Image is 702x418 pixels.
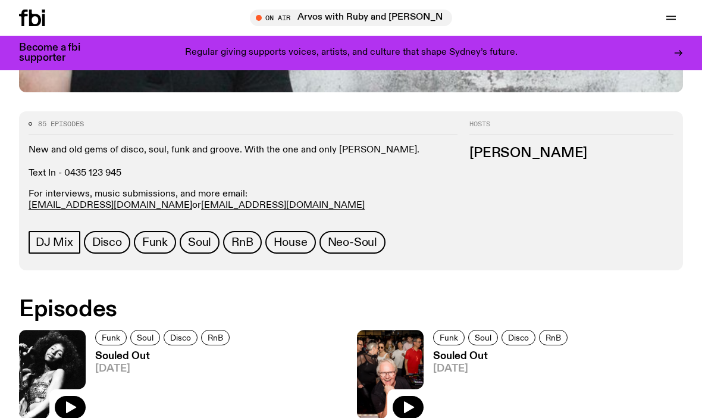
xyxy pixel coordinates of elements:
span: Funk [102,333,120,342]
a: [EMAIL_ADDRESS][DOMAIN_NAME] [201,201,365,210]
span: RnB [231,236,253,249]
span: Disco [508,333,529,342]
a: Soul [468,330,498,345]
span: [DATE] [433,364,571,374]
a: DJ Mix [29,231,80,254]
h3: Souled Out [433,351,571,361]
h3: Souled Out [95,351,233,361]
a: Disco [84,231,130,254]
h3: Become a fbi supporter [19,43,95,63]
a: Funk [134,231,176,254]
a: RnB [539,330,568,345]
span: Neo-Soul [328,236,377,249]
a: Funk [95,330,127,345]
p: Regular giving supports voices, artists, and culture that shape Sydney’s future. [185,48,518,58]
a: Disco [164,330,198,345]
span: 85 episodes [38,121,84,127]
span: Funk [440,333,458,342]
span: House [274,236,308,249]
span: Disco [170,333,191,342]
span: [DATE] [95,364,233,374]
a: Funk [433,330,465,345]
span: RnB [208,333,223,342]
span: Funk [142,236,168,249]
span: DJ Mix [36,236,73,249]
p: For interviews, music submissions, and more email: or [29,189,457,211]
a: Soul [180,231,220,254]
span: RnB [546,333,561,342]
button: On AirArvos with Ruby and [PERSON_NAME] [250,10,452,26]
span: Soul [137,333,153,342]
a: Neo-Soul [319,231,386,254]
a: Soul [130,330,160,345]
a: [EMAIL_ADDRESS][DOMAIN_NAME] [29,201,192,210]
span: Soul [475,333,491,342]
a: RnB [223,231,261,254]
a: RnB [201,330,230,345]
span: Soul [188,236,211,249]
h3: [PERSON_NAME] [469,147,673,160]
span: Disco [92,236,122,249]
p: New and old gems of disco, soul, funk and groove. With the one and only [PERSON_NAME]. Text In - ... [29,145,457,179]
h2: Hosts [469,121,673,135]
a: Disco [502,330,535,345]
a: House [265,231,316,254]
h2: Episodes [19,299,457,320]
